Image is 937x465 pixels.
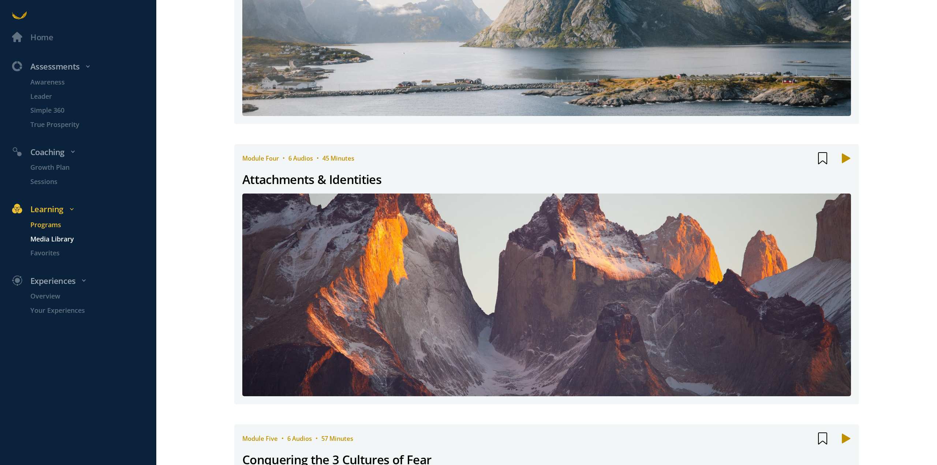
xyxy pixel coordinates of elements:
div: Coaching [6,146,160,159]
p: Awareness [30,77,154,87]
p: Favorites [30,248,154,258]
p: Sessions [30,177,154,187]
p: Leader [30,91,154,101]
a: Growth Plan [18,162,156,173]
a: Favorites [18,248,156,258]
a: Awareness [18,77,156,87]
div: Assessments [6,60,160,73]
p: True Prosperity [30,119,154,130]
span: 6 Audios [287,434,312,443]
span: 45 Minutes [322,154,354,162]
span: 6 Audios [288,154,313,162]
span: module five [242,434,278,443]
div: Experiences [6,274,160,288]
a: module four6 Audios45 MinutesAttachments & Identities [234,144,859,404]
div: Learning [6,203,160,216]
p: Programs [30,220,154,230]
p: Your Experiences [30,305,154,316]
a: Media Library [18,234,156,244]
a: Simple 360 [18,105,156,116]
div: Home [30,31,53,44]
a: Programs [18,220,156,230]
p: Media Library [30,234,154,244]
span: module four [242,154,279,162]
p: Growth Plan [30,162,154,173]
p: Overview [30,291,154,301]
img: 5ffd685b75b04f9fae808722_1697608424.jpg [242,194,851,396]
div: Attachments & Identities [242,170,381,189]
a: True Prosperity [18,119,156,130]
a: Your Experiences [18,305,156,316]
a: Sessions [18,177,156,187]
a: Overview [18,291,156,301]
a: Leader [18,91,156,101]
span: 57 Minutes [321,434,353,443]
p: Simple 360 [30,105,154,116]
